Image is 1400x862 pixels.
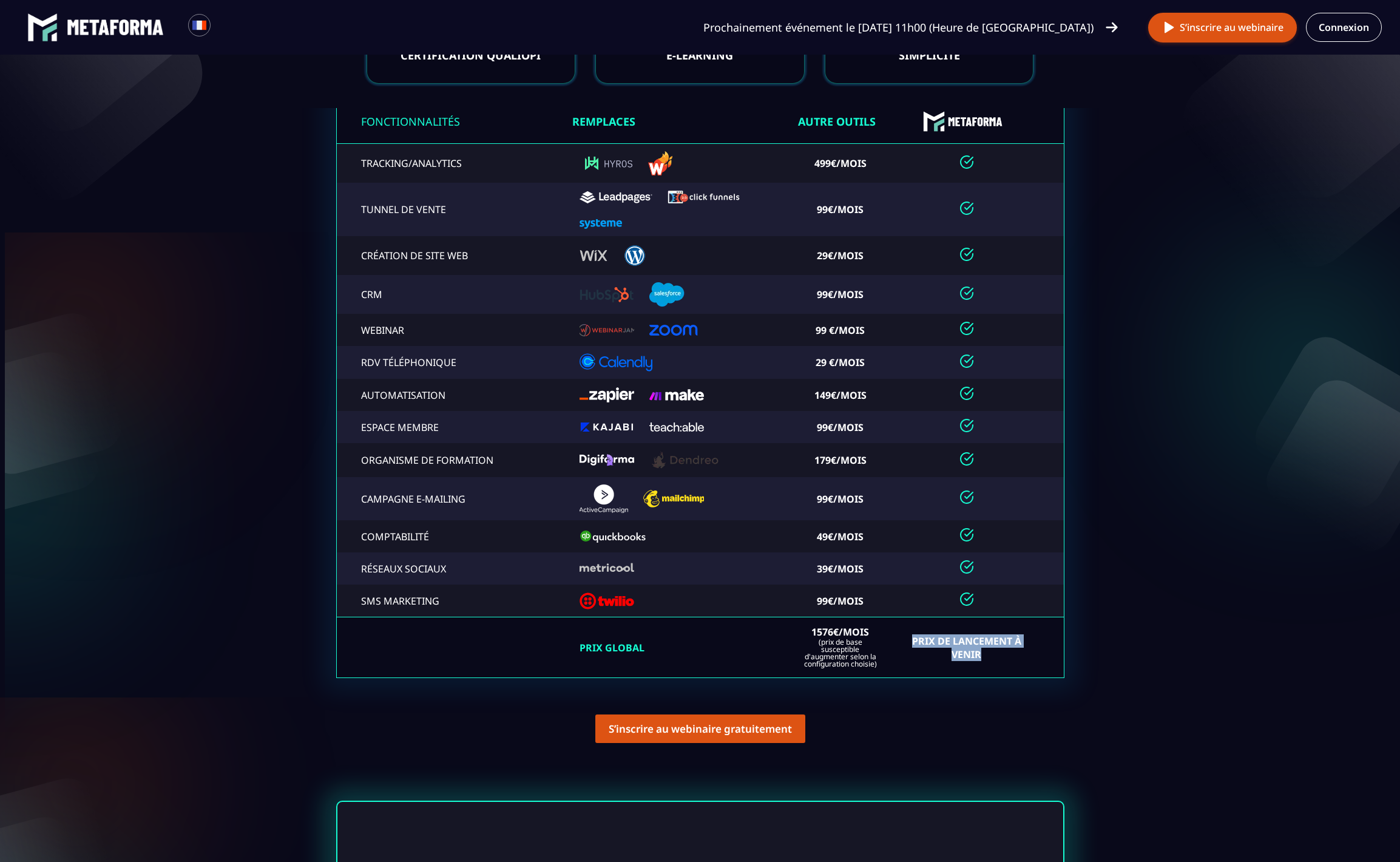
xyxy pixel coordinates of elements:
img: logo-web [580,151,633,175]
img: logo-web [580,324,634,336]
img: logo [67,19,164,35]
p: Prochainement événement le [DATE] 11h00 (Heure de [GEOGRAPHIC_DATA]) [703,19,1094,36]
img: logo-web [649,450,722,470]
td: 49€/mois [791,520,897,552]
p: Réseaux Sociaux [361,562,493,575]
img: checked [959,286,974,300]
button: S’inscrire au webinaire [1148,13,1297,42]
img: logo-web [580,387,634,402]
button: S’inscrire au webinaire gratuitement [595,714,805,743]
p: Fonctionnalités [361,114,572,129]
img: checked [959,321,974,336]
span: (prix de base susceptible d'augmenter selon la configuration choisie) [799,639,882,668]
h3: CERTIFICATION QUALIOPI [387,47,556,64]
th: Autre outils [791,100,897,144]
img: logo-web [580,531,646,543]
p: Campagne e-mailing [361,492,493,506]
img: logo-web [649,282,686,307]
img: checked [959,386,974,401]
img: logo-web [580,287,634,302]
img: fr [192,18,207,33]
img: logo-web [580,423,634,432]
th: Remplaces [572,100,792,144]
img: logo-web [623,243,647,268]
p: SMS marketing [361,594,493,608]
img: checked [959,155,974,169]
p: Espace Membre [361,421,493,434]
p: Tunnel de vente [361,203,493,216]
div: Search for option [211,14,240,41]
p: RDV téléphonique [361,356,493,369]
img: logo-web [649,324,698,336]
td: 99€/mois [791,411,897,443]
img: logo-web [580,191,652,203]
img: logo-web [580,484,628,513]
img: checked [959,247,974,262]
img: logo-web [580,353,652,372]
input: Search for option [221,20,230,35]
img: logo [948,117,1003,126]
img: logo-web [580,219,622,229]
h3: SIMPLICITÉ [845,47,1014,64]
img: checked [959,452,974,466]
img: logo-web [580,563,634,575]
img: logo-web [580,250,607,261]
img: checked [959,490,974,504]
td: 99€/mois [791,477,897,520]
td: 499€/mois [791,144,897,183]
img: logo-web [648,151,672,175]
p: Tracking/Analytics [361,157,493,170]
img: checked [959,592,974,606]
td: 29€/mois [791,236,897,275]
td: 99€/mois [791,183,897,236]
p: Création de site web [361,249,493,262]
td: 149€/mois [791,379,897,411]
img: logo-web [649,389,704,401]
img: play [1162,20,1177,35]
a: Connexion [1306,13,1382,42]
td: 29 €/mois [791,346,897,379]
td: 179€/mois [791,443,897,477]
td: Prix de Lancement à venir [897,617,1064,678]
img: logo-web [649,423,704,432]
img: checked [959,528,974,542]
p: Organisme de formation [361,453,493,467]
img: logo-web [643,490,704,507]
td: Prix global [572,617,792,678]
img: logo-web [580,453,634,467]
img: logo [27,12,58,42]
span: 1576€/mois [811,625,869,639]
td: 39€/mois [791,552,897,585]
img: checked [959,560,974,574]
td: 99€/mois [791,585,897,617]
p: CRM [361,288,493,301]
td: 99€/mois [791,275,897,314]
h3: E-LEARNING [615,47,785,64]
img: checked [959,418,974,433]
img: checked [959,354,974,368]
img: logo-web [668,190,740,204]
p: Comptabilité [361,530,493,543]
p: Webinar [361,324,493,337]
img: logo [923,110,945,132]
p: Automatisation [361,389,493,402]
img: arrow-right [1106,21,1118,34]
td: 99 €/mois [791,314,897,346]
img: logo-web [580,592,634,609]
img: checked [959,201,974,215]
